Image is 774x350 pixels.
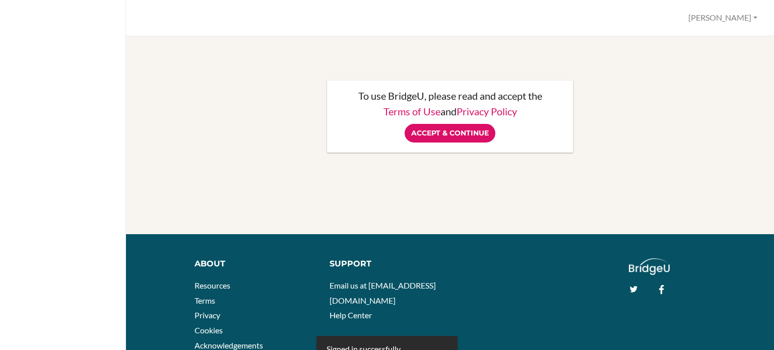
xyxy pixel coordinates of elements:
a: Privacy [195,310,220,320]
p: and [337,106,563,116]
a: Email us at [EMAIL_ADDRESS][DOMAIN_NAME] [330,281,436,305]
a: Privacy Policy [457,105,517,117]
button: [PERSON_NAME] [684,9,762,27]
a: Terms [195,296,215,305]
input: Accept & Continue [405,124,495,143]
a: Resources [195,281,230,290]
div: Support [330,258,442,270]
a: Terms of Use [383,105,440,117]
p: To use BridgeU, please read and accept the [337,91,563,101]
a: Help Center [330,310,372,320]
img: logo_white@2x-f4f0deed5e89b7ecb1c2cc34c3e3d731f90f0f143d5ea2071677605dd97b5244.png [629,258,670,275]
a: Cookies [195,325,223,335]
div: About [195,258,315,270]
